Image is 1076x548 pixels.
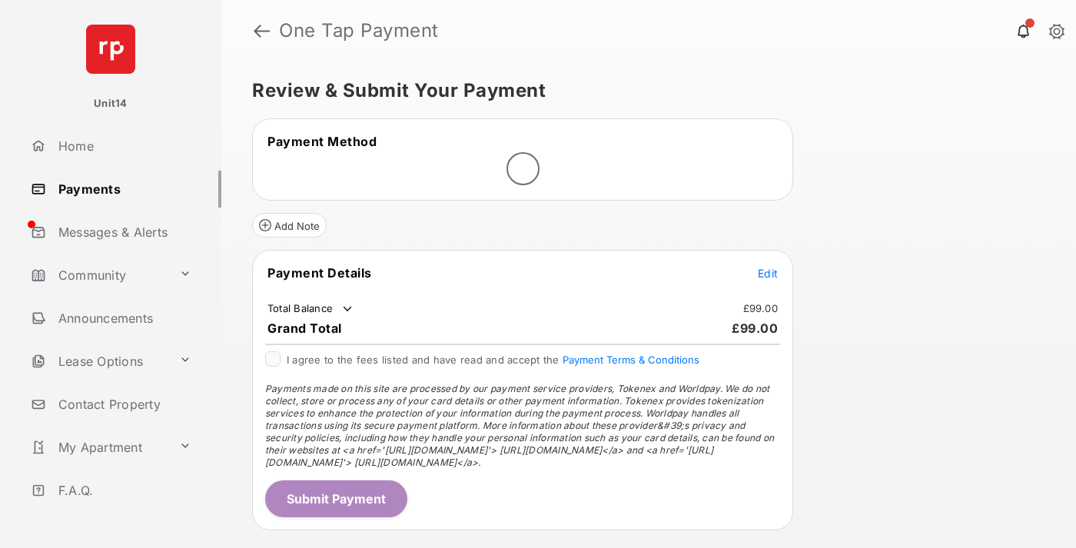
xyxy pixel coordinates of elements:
[25,171,221,208] a: Payments
[267,320,342,336] span: Grand Total
[265,480,407,517] button: Submit Payment
[267,134,377,149] span: Payment Method
[563,354,699,366] button: I agree to the fees listed and have read and accept the
[25,472,221,509] a: F.A.Q.
[25,128,221,164] a: Home
[25,343,173,380] a: Lease Options
[267,301,355,317] td: Total Balance
[267,265,372,281] span: Payment Details
[25,214,221,251] a: Messages & Alerts
[94,96,128,111] p: Unit14
[252,81,1033,100] h5: Review & Submit Your Payment
[25,300,221,337] a: Announcements
[287,354,699,366] span: I agree to the fees listed and have read and accept the
[25,386,221,423] a: Contact Property
[742,301,779,315] td: £99.00
[86,25,135,74] img: svg+xml;base64,PHN2ZyB4bWxucz0iaHR0cDovL3d3dy53My5vcmcvMjAwMC9zdmciIHdpZHRoPSI2NCIgaGVpZ2h0PSI2NC...
[25,257,173,294] a: Community
[758,265,778,281] button: Edit
[732,320,778,336] span: £99.00
[758,267,778,280] span: Edit
[279,22,439,40] strong: One Tap Payment
[25,429,173,466] a: My Apartment
[265,383,774,468] span: Payments made on this site are processed by our payment service providers, Tokenex and Worldpay. ...
[252,213,327,237] button: Add Note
